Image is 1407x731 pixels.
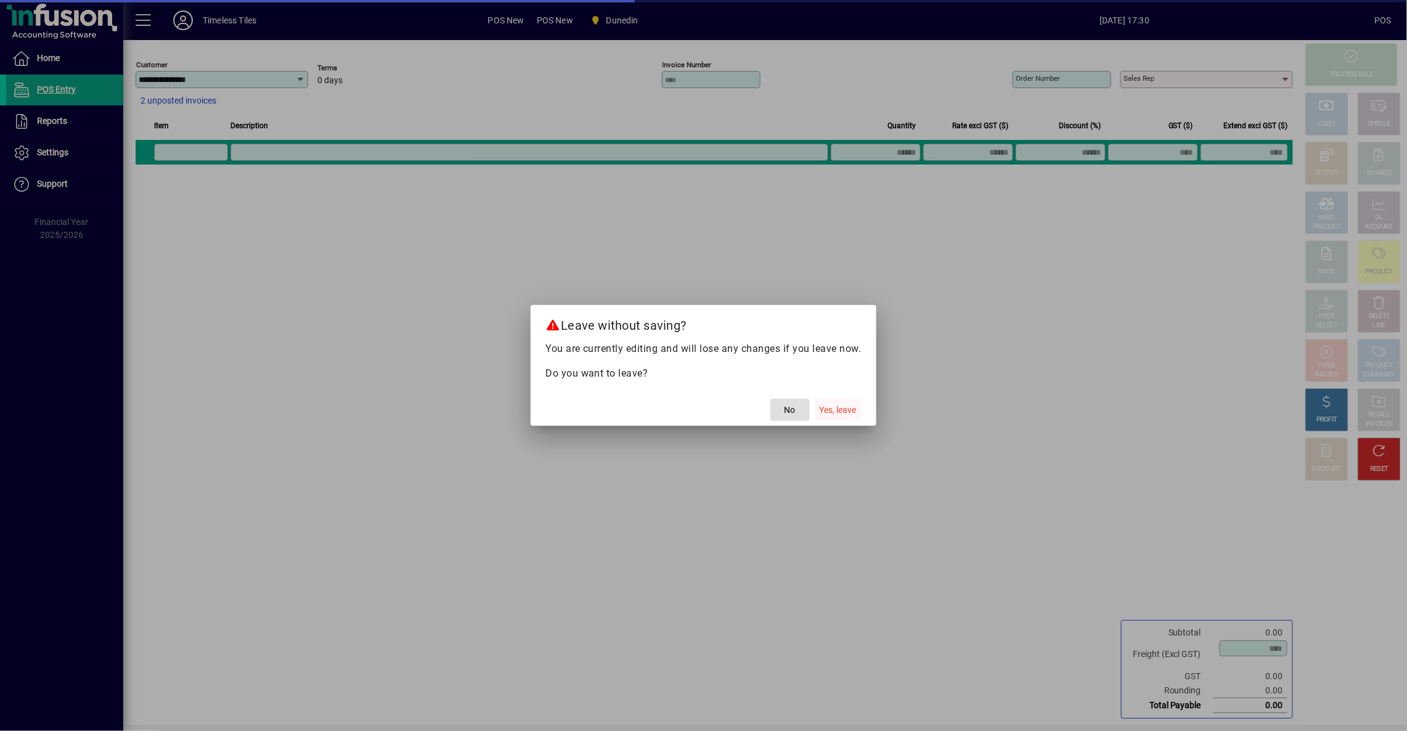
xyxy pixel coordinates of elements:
p: You are currently editing and will lose any changes if you leave now. [545,341,862,356]
span: Yes, leave [820,404,857,417]
h2: Leave without saving? [531,305,876,341]
span: No [785,404,796,417]
button: No [770,399,810,421]
button: Yes, leave [815,399,862,421]
p: Do you want to leave? [545,366,862,381]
